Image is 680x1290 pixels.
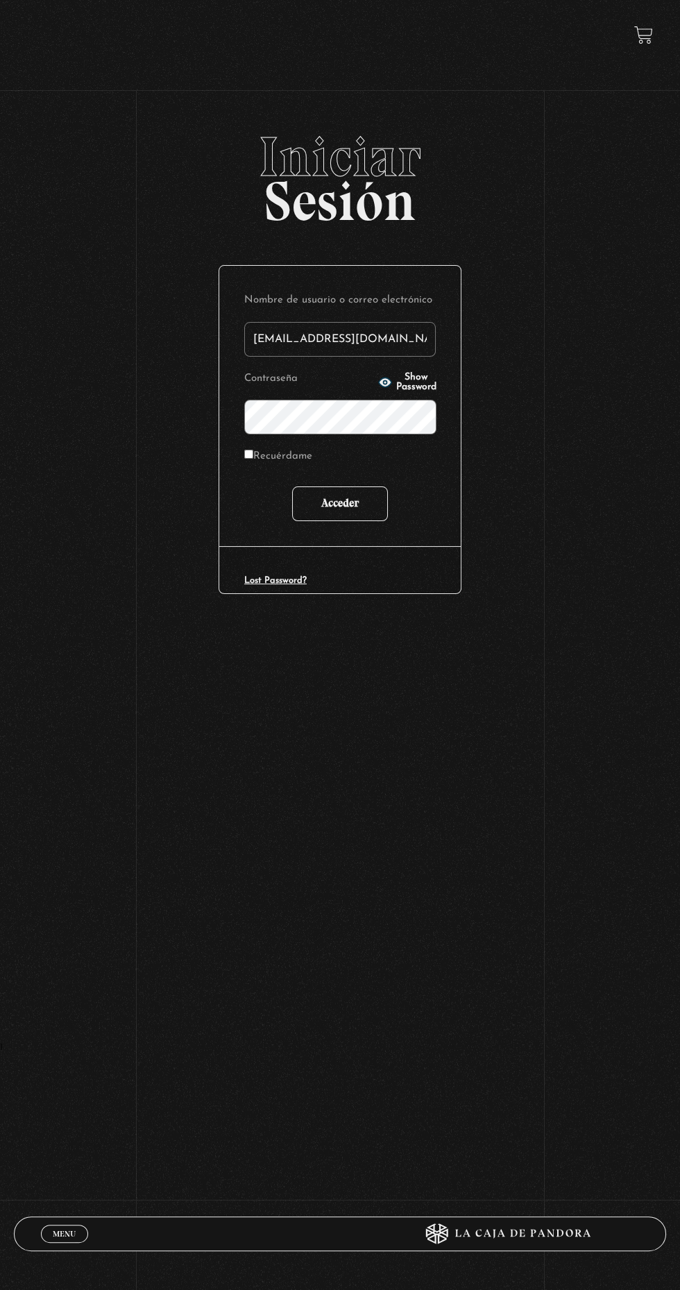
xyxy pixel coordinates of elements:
h2: Sesión [14,129,667,218]
button: Show Password [378,373,436,392]
a: View your shopping cart [634,26,653,44]
label: Nombre de usuario o correo electrónico [244,291,436,311]
span: Iniciar [14,129,667,185]
input: Acceder [292,486,388,521]
label: Contraseña [244,369,374,389]
label: Recuérdame [244,447,312,467]
span: Show Password [396,373,436,392]
input: Recuérdame [244,450,253,459]
a: Lost Password? [244,576,307,585]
